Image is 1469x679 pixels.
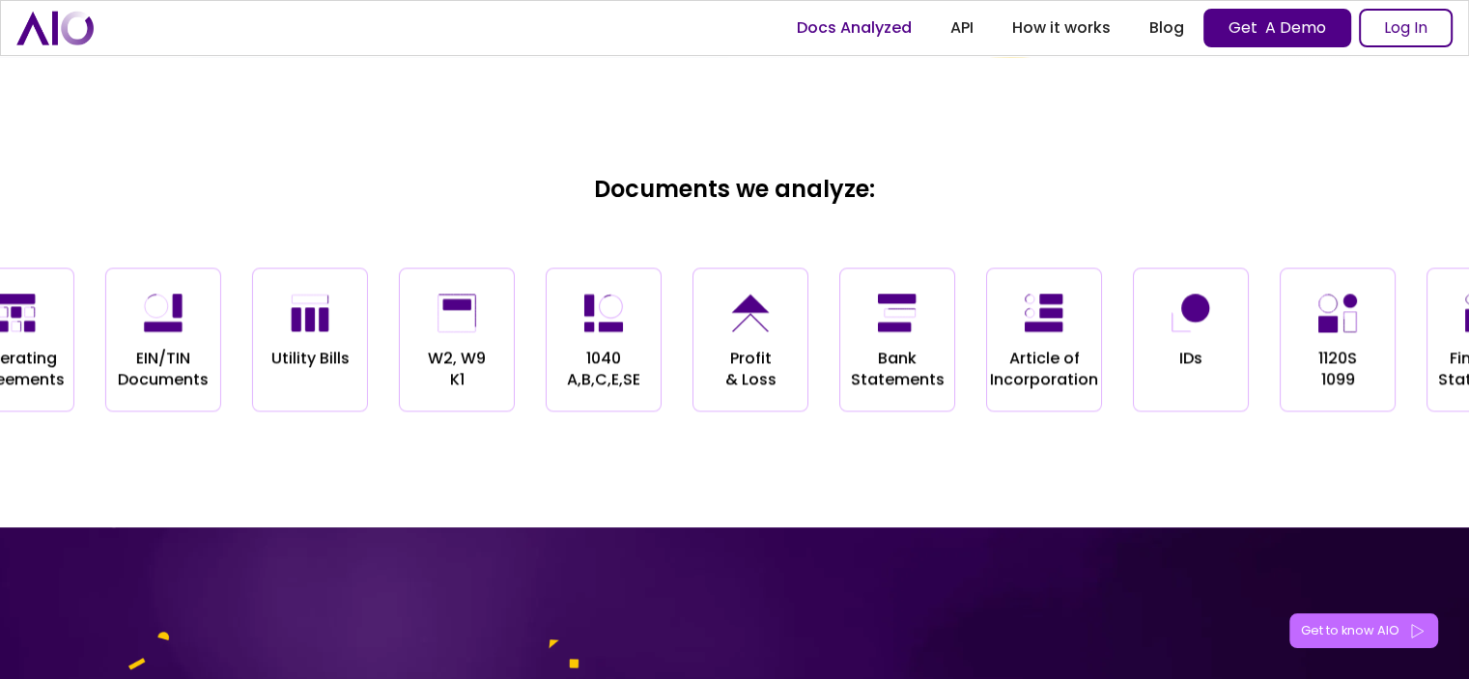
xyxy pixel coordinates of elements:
p: IDs [1179,348,1202,369]
a: Blog [1130,11,1203,45]
p: EIN/TIN Documents [118,348,209,391]
a: API [931,11,993,45]
a: Get A Demo [1203,9,1351,47]
a: How it works [993,11,1130,45]
div: Get to know AIO [1301,621,1399,640]
p: 1120S 1099 [1318,348,1357,391]
p: Bank Statements [850,348,944,391]
p: Profit & Loss [724,348,776,391]
a: Log In [1359,9,1453,47]
p: W2, W9 K1 [428,348,486,391]
a: Docs Analyzed [777,11,931,45]
p: 1040 A,B,C,E,SE [567,348,640,391]
a: home [16,11,94,44]
p: Article of Incorporation [990,348,1098,391]
p: Utility Bills [270,348,349,369]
